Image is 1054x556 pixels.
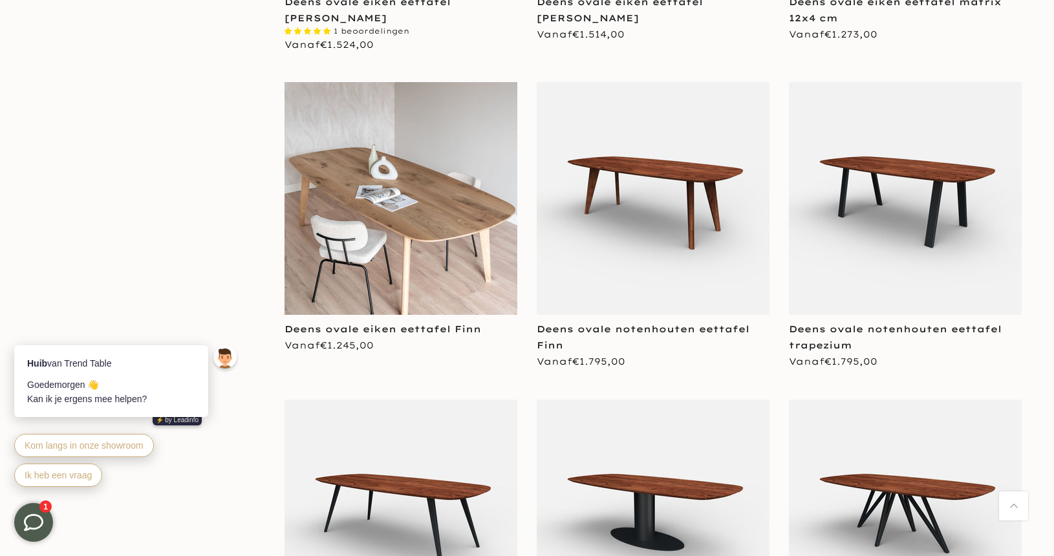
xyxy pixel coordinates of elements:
iframe: bot-iframe [1,283,253,503]
a: Deens ovale notenhouten eettafel Finn [537,323,749,351]
span: €1.795,00 [572,356,625,367]
span: €1.514,00 [572,28,625,40]
span: €1.245,00 [320,339,374,351]
span: Vanaf [537,28,625,40]
a: Terug naar boven [999,491,1028,520]
span: 1 beoordelingen [334,27,409,36]
span: €1.795,00 [824,356,877,367]
span: €1.273,00 [824,28,877,40]
span: 5.00 stars [285,27,334,36]
span: Vanaf [285,339,374,351]
iframe: toggle-frame [1,490,66,555]
a: Deens ovale notenhouten eettafel trapezium [789,323,1002,351]
span: Vanaf [537,356,625,367]
span: €1.524,00 [320,39,374,50]
span: Vanaf [285,39,374,50]
span: Vanaf [789,28,877,40]
a: Deens ovale eiken eettafel Finn [285,323,481,335]
span: Vanaf [789,356,877,367]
